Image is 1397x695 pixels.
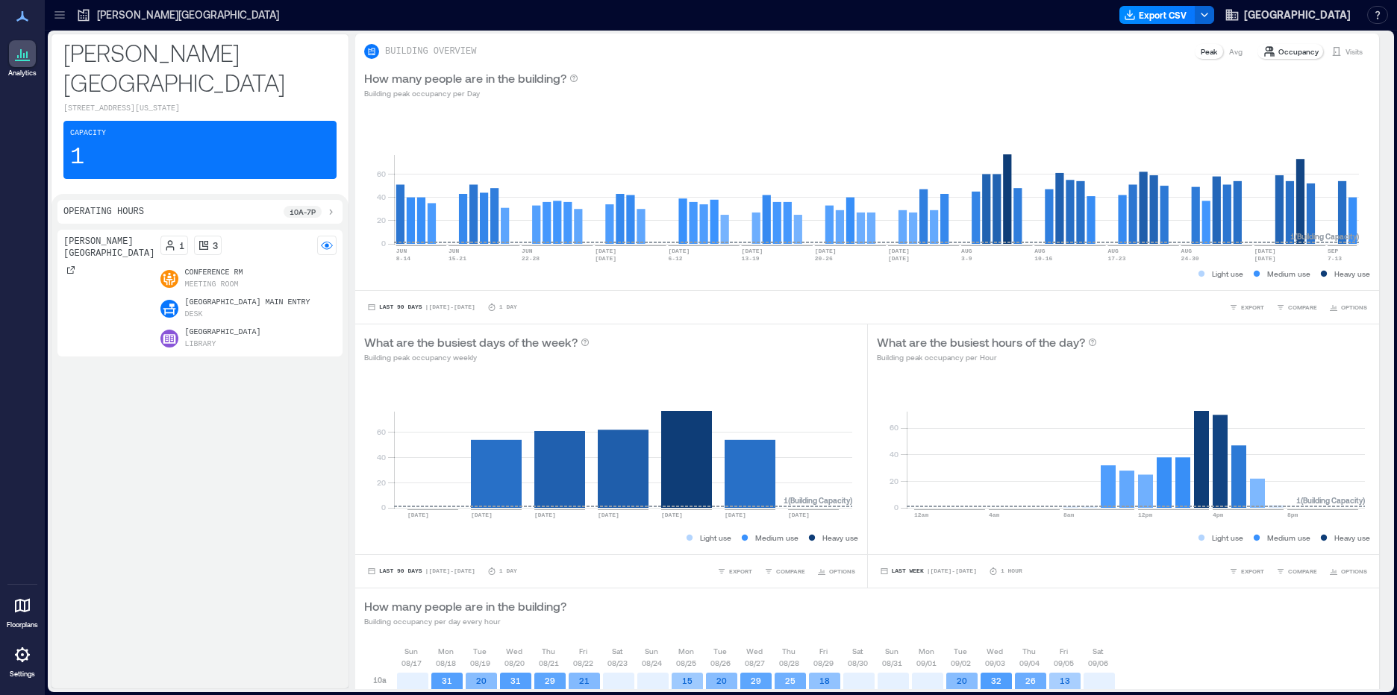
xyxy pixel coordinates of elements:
p: Wed [506,645,522,657]
text: 24-30 [1181,255,1199,262]
p: Light use [1212,268,1243,280]
text: 18 [819,676,830,685]
text: JUN [396,248,407,254]
text: 20-26 [815,255,833,262]
p: 08/29 [813,657,834,669]
p: 08/19 [470,657,490,669]
p: Desk [184,309,202,321]
p: How many people are in the building? [364,597,566,615]
p: Light use [700,532,731,544]
button: EXPORT [1226,300,1267,315]
button: Export CSV [1119,6,1196,24]
text: [DATE] [595,248,616,254]
p: Thu [542,645,555,657]
p: 08/18 [436,657,456,669]
tspan: 20 [889,477,898,485]
p: Conference Rm [184,267,243,279]
tspan: 60 [889,423,898,432]
p: Occupancy [1278,45,1319,57]
p: Tue [473,645,487,657]
p: Mon [678,645,694,657]
p: Floorplans [7,620,38,629]
span: COMPARE [776,567,805,576]
tspan: 40 [377,192,386,201]
text: 25 [785,676,796,685]
p: 08/27 [745,657,765,669]
text: AUG [961,248,972,254]
p: 08/31 [882,657,902,669]
button: COMPARE [1273,300,1320,315]
a: Analytics [4,36,41,82]
text: [DATE] [1254,248,1276,254]
p: 09/05 [1054,657,1074,669]
text: 7-13 [1328,255,1342,262]
text: 20 [716,676,727,685]
tspan: 40 [377,453,386,462]
p: 09/02 [951,657,971,669]
p: Sun [885,645,898,657]
p: [PERSON_NAME][GEOGRAPHIC_DATA] [63,37,337,97]
text: 20 [957,676,967,685]
text: 13 [1060,676,1070,685]
text: 12pm [1138,512,1152,518]
text: 8pm [1287,512,1298,518]
p: Operating Hours [63,206,144,218]
text: [DATE] [668,248,690,254]
tspan: 60 [377,169,386,178]
text: JUN [449,248,460,254]
span: OPTIONS [1341,567,1367,576]
text: 22-28 [522,255,540,262]
p: Capacity [70,128,106,139]
text: 3-9 [961,255,972,262]
tspan: 0 [381,503,386,512]
p: Medium use [1267,268,1310,280]
p: Analytics [8,69,37,78]
p: Heavy use [1334,532,1370,544]
text: 6-12 [668,255,682,262]
text: 13-19 [742,255,760,262]
p: 08/30 [848,657,868,669]
p: Thu [782,645,796,657]
p: Fri [1060,645,1068,657]
text: 4pm [1213,512,1224,518]
p: Heavy use [822,532,858,544]
text: [DATE] [471,512,493,518]
text: 15 [682,676,693,685]
p: Visits [1346,45,1363,57]
tspan: 60 [377,427,386,436]
text: 8-14 [396,255,410,262]
p: Thu [1022,645,1036,657]
text: 21 [579,676,590,685]
text: [DATE] [888,248,910,254]
p: 08/24 [642,657,662,669]
p: Sat [612,645,622,657]
p: Sun [404,645,418,657]
text: [DATE] [407,512,429,518]
text: [DATE] [815,248,837,254]
text: 31 [442,676,452,685]
button: Last 90 Days |[DATE]-[DATE] [364,300,478,315]
text: SEP [1328,248,1339,254]
p: Peak [1201,45,1217,57]
a: Floorplans [2,588,43,634]
button: Last Week |[DATE]-[DATE] [877,564,980,579]
p: 08/22 [573,657,593,669]
span: OPTIONS [1341,303,1367,312]
text: [DATE] [888,255,910,262]
a: Settings [4,637,40,683]
p: 08/23 [607,657,628,669]
text: 12am [914,512,928,518]
text: 4am [989,512,1000,518]
p: 08/21 [539,657,559,669]
tspan: 20 [377,478,386,487]
p: Sat [852,645,863,657]
button: COMPARE [761,564,808,579]
text: [DATE] [788,512,810,518]
button: OPTIONS [1326,300,1370,315]
p: BUILDING OVERVIEW [385,45,476,57]
p: 08/25 [676,657,696,669]
button: OPTIONS [814,564,858,579]
tspan: 0 [381,239,386,248]
text: [DATE] [742,248,763,254]
p: Sat [1093,645,1103,657]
